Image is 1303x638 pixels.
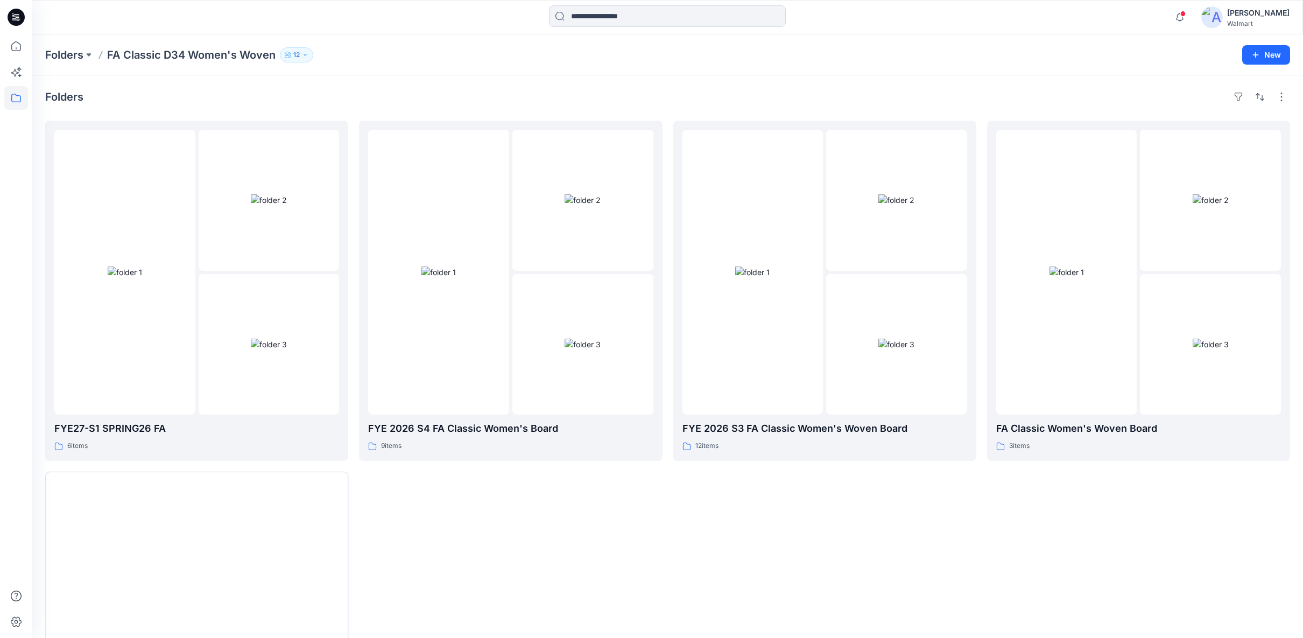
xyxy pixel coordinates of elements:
[695,440,719,452] p: 12 items
[735,267,770,278] img: folder 1
[878,339,914,350] img: folder 3
[565,194,601,206] img: folder 2
[1227,6,1290,19] div: [PERSON_NAME]
[54,421,339,436] p: FYE27-S1 SPRING26 FA
[293,49,300,61] p: 12
[565,339,601,350] img: folder 3
[987,121,1290,461] a: folder 1folder 2folder 3FA Classic Women's Woven Board3items
[1009,440,1030,452] p: 3 items
[368,421,653,436] p: FYE 2026 S4 FA Classic Women's Board
[251,339,287,350] img: folder 3
[381,440,402,452] p: 9 items
[45,121,348,461] a: folder 1folder 2folder 3FYE27-S1 SPRING26 FA6items
[107,47,276,62] p: FA Classic D34 Women's Woven
[1050,267,1084,278] img: folder 1
[682,421,967,436] p: FYE 2026 S3 FA Classic Women's Woven Board
[108,267,142,278] img: folder 1
[1193,339,1229,350] img: folder 3
[1193,194,1229,206] img: folder 2
[45,47,83,62] a: Folders
[878,194,914,206] img: folder 2
[251,194,287,206] img: folder 2
[359,121,662,461] a: folder 1folder 2folder 3FYE 2026 S4 FA Classic Women's Board9items
[45,90,83,103] h4: Folders
[421,267,456,278] img: folder 1
[996,421,1281,436] p: FA Classic Women's Woven Board
[1201,6,1223,28] img: avatar
[673,121,976,461] a: folder 1folder 2folder 3FYE 2026 S3 FA Classic Women's Woven Board12items
[280,47,313,62] button: 12
[1242,45,1290,65] button: New
[1227,19,1290,27] div: Walmart
[67,440,88,452] p: 6 items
